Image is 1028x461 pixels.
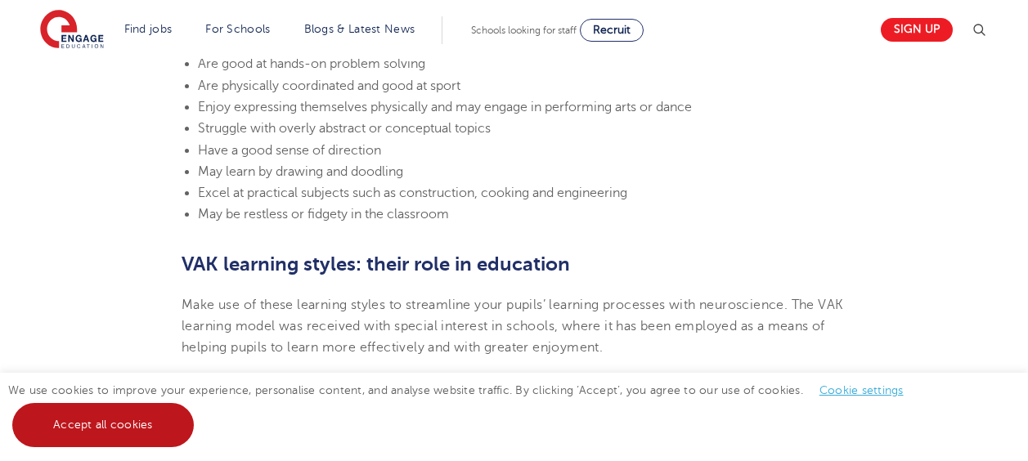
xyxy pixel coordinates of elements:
[198,56,425,71] span: Are good at hands-on problem solving
[198,78,460,93] span: Are physically coordinated and good at sport
[40,10,104,51] img: Engage Education
[198,207,449,222] span: May be restless or fidgety in the classroom
[580,19,644,42] a: Recruit
[198,143,381,158] span: Have a good sense of direction
[198,164,403,179] span: May learn by drawing and doodling
[198,121,491,136] span: Struggle with overly abstract or conceptual topics
[881,18,953,42] a: Sign up
[8,384,920,431] span: We use cookies to improve your experience, personalise content, and analyse website traffic. By c...
[198,186,627,200] span: Excel at practical subjects such as construction, cooking and engineering
[304,23,415,35] a: Blogs & Latest News
[182,298,843,356] span: Make use of these learning styles to streamline your pupils’ learning processes with neuroscience...
[819,384,904,396] a: Cookie settings
[593,24,631,36] span: Recruit
[205,23,270,35] a: For Schools
[182,253,570,275] b: VAK learning styles: their role in education
[198,100,692,114] span: Enjoy expressing themselves physically and may engage in performing arts or dance
[124,23,173,35] a: Find jobs
[12,403,194,447] a: Accept all cookies
[471,25,577,36] span: Schools looking for staff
